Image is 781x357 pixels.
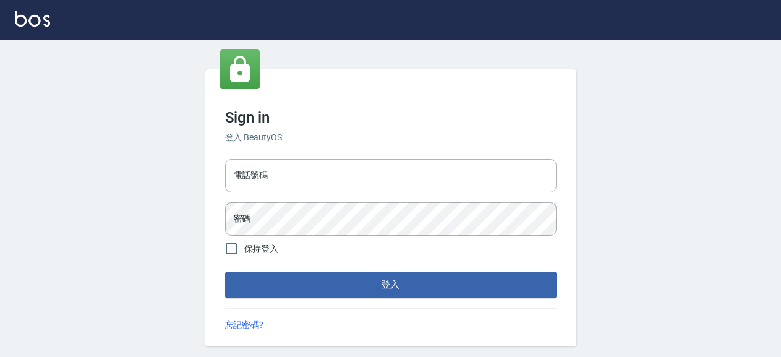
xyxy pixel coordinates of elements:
[225,272,557,298] button: 登入
[15,11,50,27] img: Logo
[225,131,557,144] h6: 登入 BeautyOS
[225,319,264,332] a: 忘記密碼?
[244,243,279,256] span: 保持登入
[225,109,557,126] h3: Sign in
